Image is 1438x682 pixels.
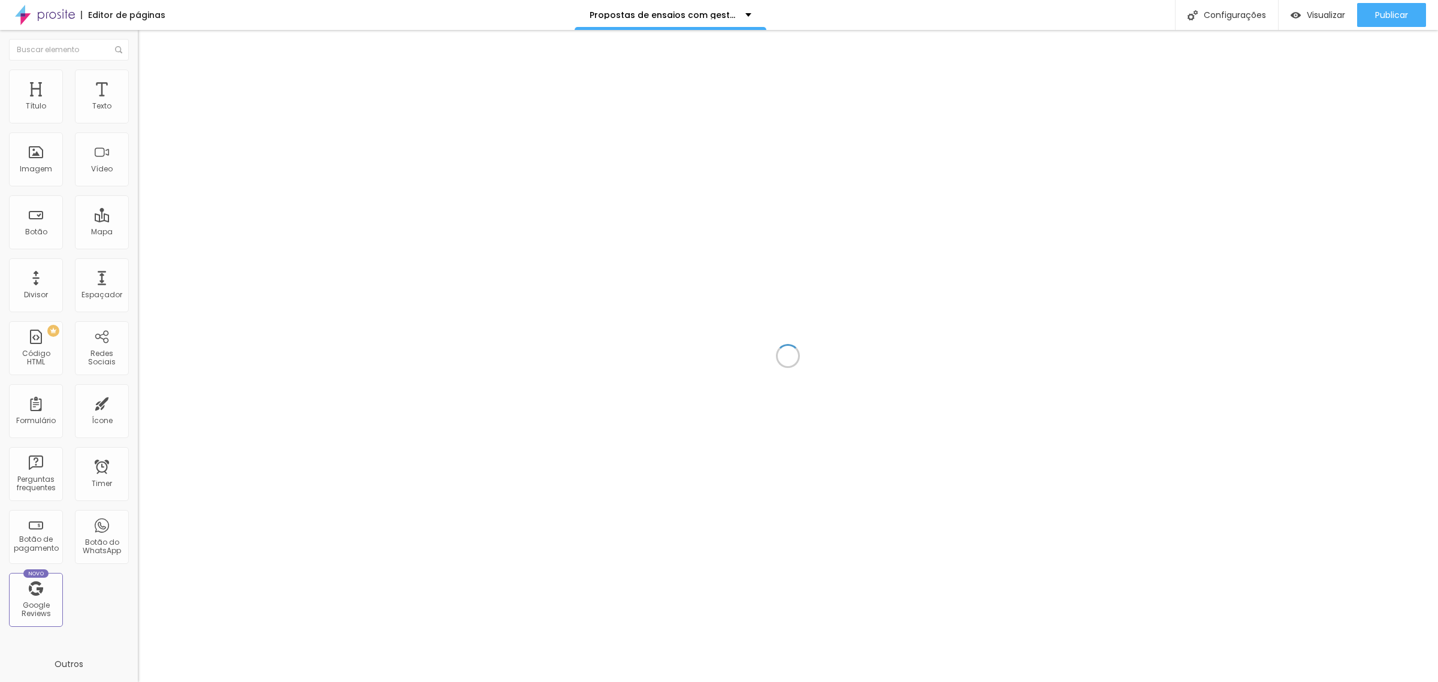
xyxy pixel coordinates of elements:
div: Vídeo [91,165,113,173]
p: Propostas de ensaios com gestantes [590,11,736,19]
div: Botão [25,228,47,236]
img: view-1.svg [1291,10,1301,20]
div: Divisor [24,291,48,299]
span: Visualizar [1307,10,1345,20]
div: Código HTML [12,349,59,367]
div: Texto [92,102,111,110]
div: Botão do WhatsApp [78,538,125,556]
div: Formulário [16,417,56,425]
div: Mapa [91,228,113,236]
img: Icone [115,46,122,53]
span: Publicar [1375,10,1408,20]
div: Google Reviews [12,601,59,618]
div: Botão de pagamento [12,535,59,553]
div: Título [26,102,46,110]
input: Buscar elemento [9,39,129,61]
div: Ícone [92,417,113,425]
div: Imagem [20,165,52,173]
div: Editor de páginas [81,11,165,19]
div: Novo [23,569,49,578]
img: Icone [1188,10,1198,20]
div: Redes Sociais [78,349,125,367]
div: Timer [92,479,112,488]
div: Perguntas frequentes [12,475,59,493]
div: Espaçador [81,291,122,299]
button: Publicar [1357,3,1426,27]
button: Visualizar [1279,3,1357,27]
